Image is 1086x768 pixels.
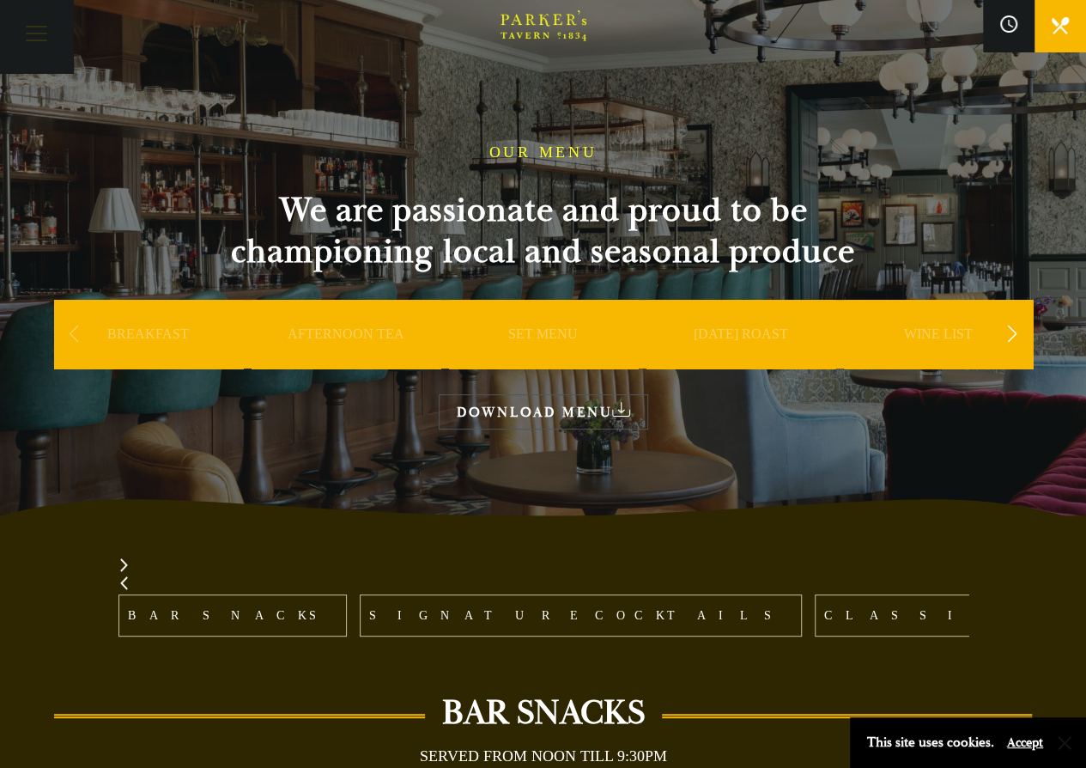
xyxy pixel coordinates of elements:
[118,594,347,637] a: 1 / 28
[844,300,1033,420] div: 5 / 9
[508,326,578,394] a: SET MENU
[252,300,440,420] div: 2 / 9
[118,558,968,576] div: Next slide
[439,394,648,430] a: DOWNLOAD MENU
[489,143,598,162] h1: OUR MENU
[54,300,243,420] div: 1 / 9
[867,730,994,755] p: This site uses cookies.
[449,300,638,420] div: 3 / 9
[694,326,788,394] a: [DATE] ROAST
[63,315,86,353] div: Previous slide
[1056,734,1073,752] button: Close and accept
[403,747,684,765] h3: Served from noon till 9:30pm
[107,326,189,394] a: BREAKFAST
[904,326,973,394] a: WINE LIST
[118,576,968,594] div: Previous slide
[646,300,835,420] div: 4 / 9
[200,190,887,272] h2: We are passionate and proud to be championing local and seasonal produce
[1001,315,1024,353] div: Next slide
[425,692,662,734] h2: Bar Snacks
[360,594,802,637] a: 2 / 28
[288,326,404,394] a: AFTERNOON TEA
[1007,734,1043,751] button: Accept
